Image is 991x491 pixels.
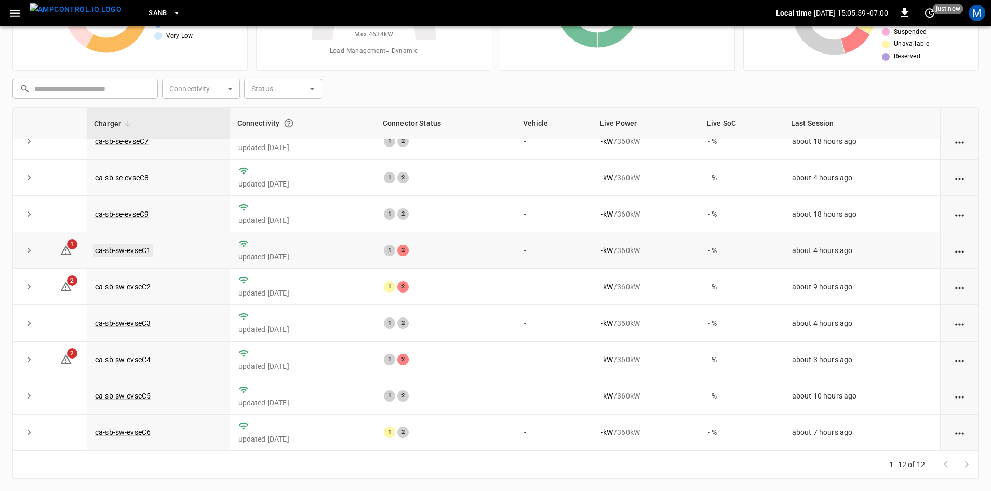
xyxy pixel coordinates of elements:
button: expand row [21,388,37,404]
td: - [516,305,593,341]
img: ampcontrol.io logo [30,3,122,16]
div: 2 [397,317,409,329]
a: 1 [60,246,72,254]
div: action cell options [953,136,966,147]
button: expand row [21,424,37,440]
div: action cell options [953,427,966,437]
div: / 360 kW [601,172,691,183]
div: action cell options [953,391,966,401]
div: / 360 kW [601,318,691,328]
td: - [516,196,593,232]
td: about 10 hours ago [784,378,940,415]
p: updated [DATE] [238,251,367,262]
span: Load Management = Dynamic [330,46,418,57]
p: - kW [601,427,613,437]
div: action cell options [953,209,966,219]
span: SanB [149,7,167,19]
span: Unavailable [894,39,929,49]
td: - [516,269,593,305]
div: 1 [384,281,395,293]
div: Connectivity [237,114,368,132]
th: Live Power [593,108,700,139]
td: - % [700,123,784,160]
p: - kW [601,136,613,147]
p: - kW [601,172,613,183]
p: updated [DATE] [238,361,367,371]
a: ca-sb-sw-evseC2 [95,283,151,291]
p: updated [DATE] [238,215,367,225]
td: - % [700,342,784,378]
th: Connector Status [376,108,516,139]
a: ca-sb-sw-evseC6 [95,428,151,436]
p: - kW [601,354,613,365]
div: 1 [384,427,395,438]
span: Very Low [166,31,193,42]
button: Connection between the charger and our software. [279,114,298,132]
a: ca-sb-se-evseC8 [95,174,149,182]
p: - kW [601,318,613,328]
div: action cell options [953,282,966,292]
button: expand row [21,243,37,258]
div: / 360 kW [601,282,691,292]
td: - % [700,160,784,196]
p: updated [DATE] [238,324,367,335]
td: - % [700,196,784,232]
td: - [516,415,593,451]
p: updated [DATE] [238,434,367,444]
td: about 4 hours ago [784,160,940,196]
p: - kW [601,282,613,292]
div: 1 [384,354,395,365]
p: updated [DATE] [238,142,367,153]
th: Live SoC [700,108,784,139]
a: ca-sb-sw-evseC5 [95,392,151,400]
td: about 18 hours ago [784,123,940,160]
td: - [516,378,593,415]
span: just now [933,4,963,14]
button: expand row [21,206,37,222]
div: / 360 kW [601,391,691,401]
th: Vehicle [516,108,593,139]
div: 1 [384,390,395,402]
a: ca-sb-sw-evseC1 [93,244,153,257]
p: updated [DATE] [238,397,367,408]
td: about 18 hours ago [784,196,940,232]
div: 1 [384,208,395,220]
div: 2 [397,136,409,147]
p: - kW [601,391,613,401]
td: about 4 hours ago [784,305,940,341]
span: 2 [67,348,77,359]
button: expand row [21,352,37,367]
button: set refresh interval [921,5,938,21]
button: expand row [21,279,37,295]
button: expand row [21,170,37,185]
div: 1 [384,245,395,256]
p: 1–12 of 12 [889,459,926,470]
a: ca-sb-sw-evseC4 [95,355,151,364]
p: - kW [601,245,613,256]
a: ca-sb-se-evseC7 [95,137,149,145]
p: updated [DATE] [238,288,367,298]
td: - % [700,232,784,269]
td: - % [700,415,784,451]
div: 2 [397,281,409,293]
p: Local time [776,8,812,18]
div: action cell options [953,354,966,365]
a: 2 [60,282,72,290]
p: [DATE] 15:05:59 -07:00 [814,8,888,18]
span: Reserved [894,51,920,62]
td: about 7 hours ago [784,415,940,451]
th: Last Session [784,108,940,139]
button: expand row [21,315,37,331]
td: - [516,123,593,160]
a: ca-sb-sw-evseC3 [95,319,151,327]
button: expand row [21,134,37,149]
div: 2 [397,427,409,438]
p: - kW [601,209,613,219]
td: - [516,232,593,269]
div: 2 [397,354,409,365]
span: 2 [67,275,77,286]
div: 1 [384,317,395,329]
span: 1 [67,239,77,249]
td: about 9 hours ago [784,269,940,305]
div: 2 [397,172,409,183]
